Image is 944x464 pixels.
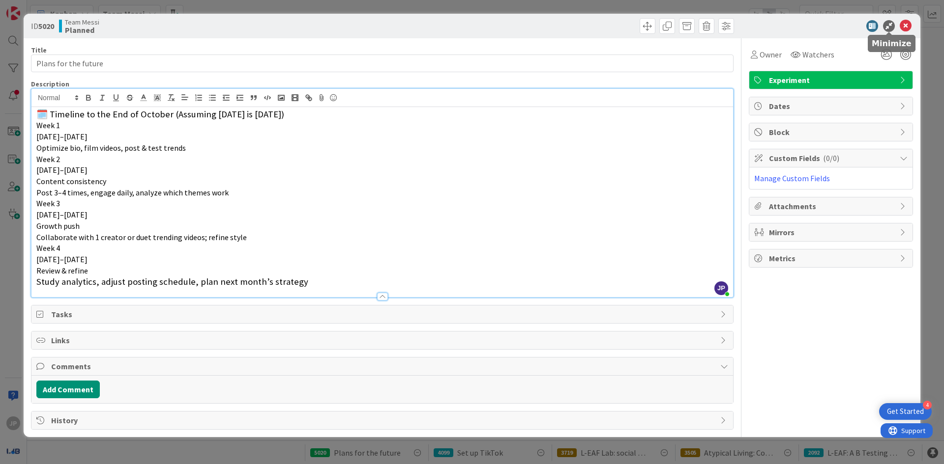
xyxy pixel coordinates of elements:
[65,26,99,34] b: Planned
[51,414,715,426] span: History
[36,221,80,231] span: Growth push
[36,232,247,242] span: Collaborate with 1 creator or duet trending videos; refine style
[31,20,54,32] span: ID
[36,210,88,219] span: [DATE]–[DATE]
[51,334,715,346] span: Links
[51,360,715,372] span: Comments
[36,165,88,175] span: [DATE]–[DATE]
[769,252,895,264] span: Metrics
[802,49,834,60] span: Watchers
[51,308,715,320] span: Tasks
[760,49,782,60] span: Owner
[36,381,100,398] button: Add Comment
[31,46,47,55] label: Title
[31,80,69,88] span: Description
[769,126,895,138] span: Block
[714,281,728,295] span: JP
[38,21,54,31] b: 5020
[887,407,924,416] div: Get Started
[65,18,99,26] span: Team Messi
[36,266,88,275] span: Review & refine
[36,109,284,120] span: 🗓️ Timeline to the End of October (Assuming [DATE] is [DATE])
[872,39,912,48] h5: Minimize
[769,226,895,238] span: Mirrors
[21,1,45,13] span: Support
[879,403,932,420] div: Open Get Started checklist, remaining modules: 4
[36,243,60,253] span: Week 4
[36,276,308,287] span: Study analytics, adjust posting schedule, plan next month’s strategy
[769,200,895,212] span: Attachments
[36,188,229,197] span: Post 3–4 times, engage daily, analyze which themes work
[769,100,895,112] span: Dates
[36,176,106,186] span: Content consistency
[36,143,186,153] span: Optimize bio, film videos, post & test trends
[36,254,88,264] span: [DATE]–[DATE]
[36,120,60,130] span: Week 1
[36,154,60,164] span: Week 2
[754,173,830,183] a: Manage Custom Fields
[923,401,932,409] div: 4
[823,153,839,163] span: ( 0/0 )
[769,74,895,86] span: Experiment
[36,198,60,208] span: Week 3
[31,55,734,72] input: type card name here...
[36,132,88,141] span: [DATE]–[DATE]
[769,152,895,164] span: Custom Fields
